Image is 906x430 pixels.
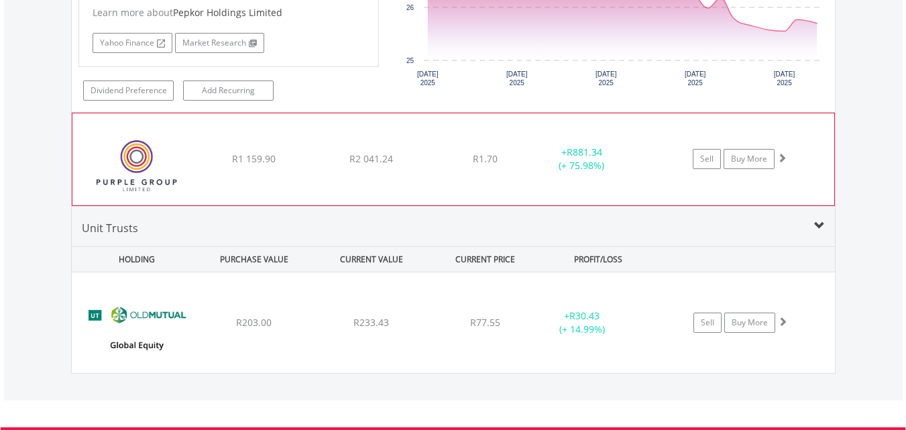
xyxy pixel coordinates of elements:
div: + (+ 14.99%) [532,309,633,336]
span: R203.00 [236,316,272,329]
img: UT.ZA.OMGB1.png [78,289,194,370]
a: Buy More [724,149,775,169]
a: Yahoo Finance [93,33,172,53]
span: Unit Trusts [82,221,138,235]
span: Pepkor Holdings Limited [173,6,282,19]
text: 26 [406,4,414,11]
span: R77.55 [470,316,500,329]
text: 25 [406,57,414,64]
div: CURRENT VALUE [315,247,429,272]
div: PROFIT/LOSS [541,247,656,272]
text: [DATE] 2025 [417,70,439,87]
span: R881.34 [567,146,602,158]
span: R233.43 [353,316,389,329]
img: EQU.ZA.PPE.png [79,130,194,201]
a: Buy More [724,313,775,333]
a: Add Recurring [183,80,274,101]
span: R1 159.90 [232,152,276,165]
a: Market Research [175,33,264,53]
div: + (+ 75.98%) [531,146,632,172]
text: [DATE] 2025 [506,70,528,87]
span: R1.70 [473,152,498,165]
a: Sell [693,313,722,333]
div: Learn more about [93,6,365,19]
text: [DATE] 2025 [596,70,617,87]
a: Dividend Preference [83,80,174,101]
span: R2 041.24 [349,152,393,165]
a: Sell [693,149,721,169]
div: CURRENT PRICE [431,247,538,272]
span: R30.43 [569,309,600,322]
div: PURCHASE VALUE [197,247,312,272]
text: [DATE] 2025 [774,70,795,87]
div: HOLDING [72,247,194,272]
text: [DATE] 2025 [685,70,706,87]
